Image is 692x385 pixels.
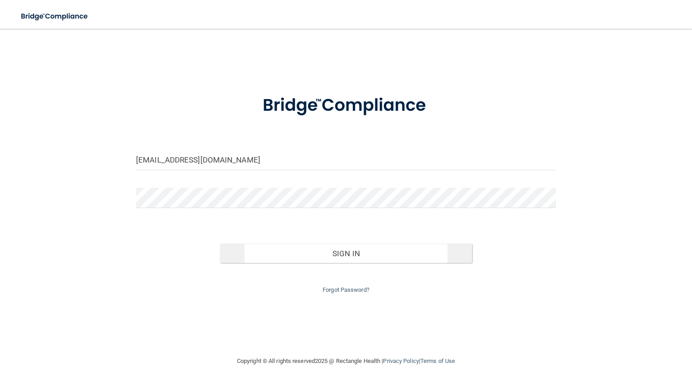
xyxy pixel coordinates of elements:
[136,150,556,170] input: Email
[220,244,472,263] button: Sign In
[14,7,96,26] img: bridge_compliance_login_screen.278c3ca4.svg
[420,358,455,364] a: Terms of Use
[323,286,369,293] a: Forgot Password?
[182,347,510,376] div: Copyright © All rights reserved 2025 @ Rectangle Health | |
[536,321,681,357] iframe: Drift Widget Chat Controller
[383,358,419,364] a: Privacy Policy
[245,83,448,128] img: bridge_compliance_login_screen.278c3ca4.svg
